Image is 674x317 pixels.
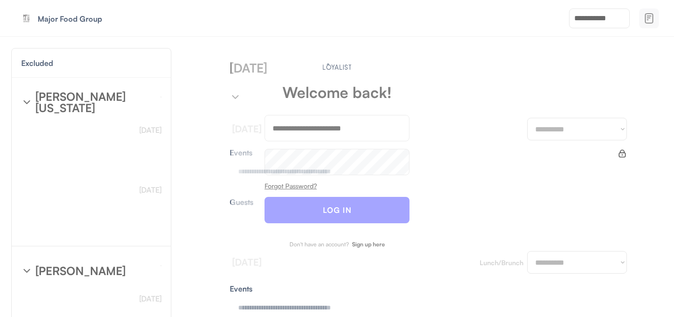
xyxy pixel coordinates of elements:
strong: Sign up here [352,241,385,248]
button: LOG IN [265,197,409,223]
div: Don't have an account? [289,242,349,247]
u: Forgot Password? [265,182,317,190]
img: Main.svg [321,63,353,70]
div: Welcome back! [282,85,392,100]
